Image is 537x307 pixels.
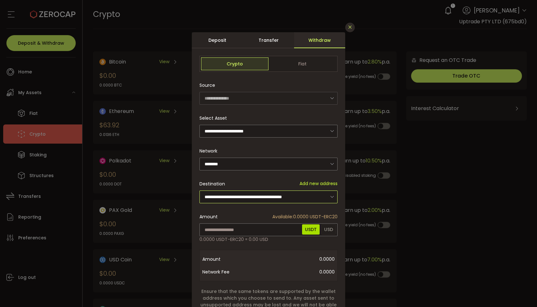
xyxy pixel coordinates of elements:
span: Amount [199,213,218,220]
span: Destination [199,181,225,187]
span: USDT [302,224,320,235]
span: 0.0000 [253,266,335,278]
iframe: Chat Widget [505,276,537,307]
label: Select Asset [199,115,231,121]
button: Close [345,23,355,32]
span: Source [199,79,215,92]
span: Add new address [300,180,338,187]
span: Fiat [268,57,336,70]
span: 0.0000 [253,253,335,266]
span: Network Fee [202,266,253,278]
div: Withdraw [294,32,345,48]
span: Crypto [201,57,268,70]
span: Amount [202,253,253,266]
span: USD [321,224,336,235]
div: Transfer [243,32,294,48]
div: Deposit [192,32,243,48]
span: 0.0000 USDT-ERC20 ≈ 0.00 USD [199,236,268,243]
span: Available: [272,213,293,220]
span: 0.0000 USDT-ERC20 [272,213,338,220]
label: Network [199,148,221,154]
